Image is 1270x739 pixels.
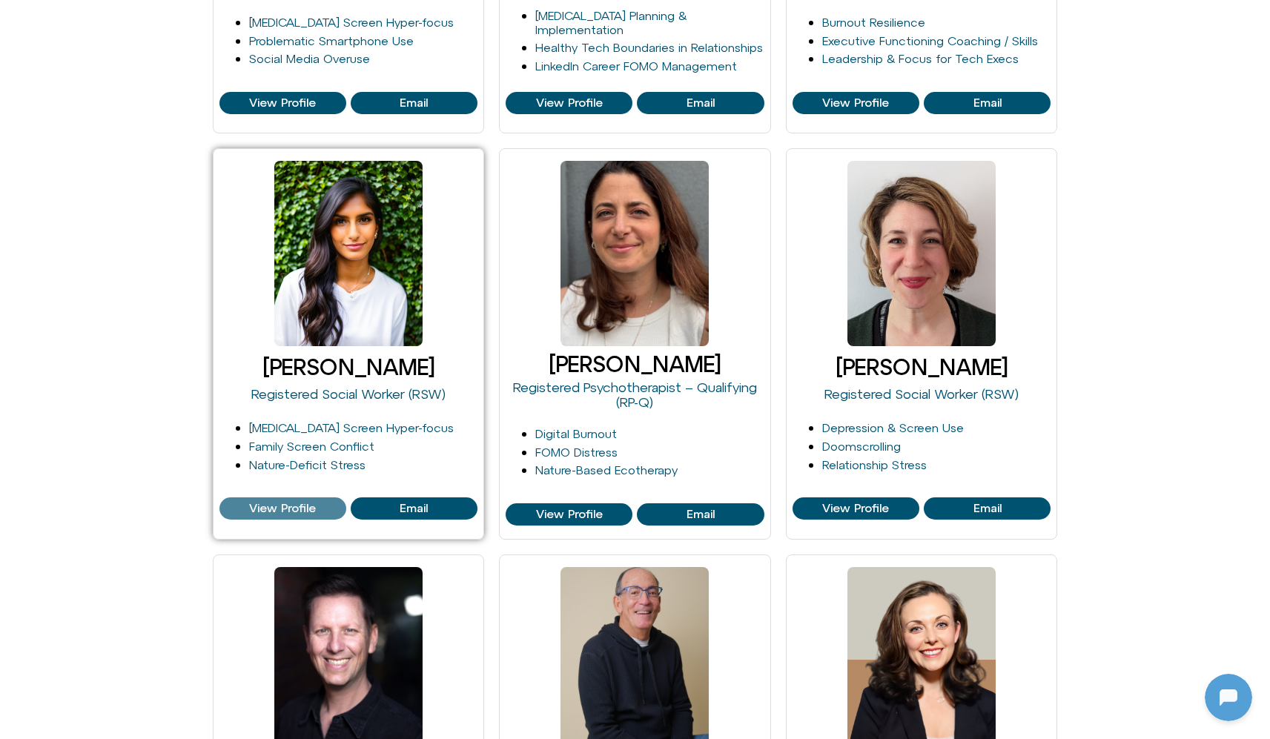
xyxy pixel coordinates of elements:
[254,473,277,497] svg: Voice Input Button
[13,7,37,31] img: N5FCcHC.png
[822,96,889,110] span: View Profile
[536,96,603,110] span: View Profile
[535,59,737,73] a: LinkedIn Career FOMO Management
[637,92,764,114] a: View Profile of Eli Singer
[219,497,346,520] a: View Profile of Harshi Sritharan
[973,96,1002,110] span: Email
[822,16,925,29] a: Burnout Resilience
[822,458,927,471] a: Relationship Stress
[824,386,1019,402] a: Registered Social Worker (RSW)
[535,445,618,459] a: FOMO Distress
[271,422,281,440] p: hi
[535,41,763,54] a: Healthy Tech Boundaries in Relationships
[924,92,1051,114] a: View Profile of Faelyne Templer
[973,502,1002,515] span: Email
[506,92,632,114] a: View Profile of Eli Singer
[535,9,687,36] a: [MEDICAL_DATA] Planning & Implementation
[924,497,1051,520] a: View Profile of Jessie Kussin
[129,385,168,403] p: [DATE]
[129,36,168,53] p: [DATE]
[793,497,919,520] a: View Profile of Jessie Kussin
[506,352,764,377] h3: [PERSON_NAME]
[351,92,477,114] a: View Profile of David Goldenberg
[4,129,24,150] img: N5FCcHC.png
[44,10,228,29] h2: [DOMAIN_NAME]
[400,96,428,110] span: Email
[1205,674,1252,721] iframe: Botpress
[25,477,230,492] textarea: Message Input
[535,463,678,477] a: Nature-Based Ecotherapy
[249,34,414,47] a: Problematic Smartphone Use
[513,380,757,410] a: Registered Psychotherapist – Qualifying (RP-Q)
[251,386,446,402] a: Registered Social Worker (RSW)
[793,355,1051,380] h3: [PERSON_NAME]
[4,339,24,360] img: N5FCcHC.png
[42,169,265,258] p: Makes sense — you want clarity. When do you reach for your phone most [DATE]? Choose one: 1) Morn...
[249,440,374,453] a: Family Screen Conflict
[249,458,366,471] a: Nature-Deficit Stress
[637,503,764,526] a: View Profile of Iris Glaser
[822,440,901,453] a: Doomscrolling
[42,73,265,144] p: Good to see you. Phone focus time. Which moment [DATE] grabs your phone the most? Choose one: 1) ...
[822,34,1038,47] a: Executive Functioning Coaching / Skills
[4,4,293,35] button: Expand Header Button
[506,503,632,526] a: View Profile of Iris Glaser
[42,283,265,354] p: Looks like you stepped away—no worries. Message me when you're ready. What feels like a good next...
[535,427,617,440] a: Digital Burnout
[249,502,316,515] span: View Profile
[822,421,964,434] a: Depression & Screen Use
[219,92,346,114] a: View Profile of David Goldenberg
[351,497,477,520] a: View Profile of Harshi Sritharan
[259,7,284,32] svg: Close Chatbot Button
[219,355,478,380] h3: [PERSON_NAME]
[249,96,316,110] span: View Profile
[249,52,370,65] a: Social Media Overuse
[400,502,428,515] span: Email
[822,502,889,515] span: View Profile
[234,7,259,32] svg: Restart Conversation Button
[249,16,454,29] a: [MEDICAL_DATA] Screen Hyper-focus
[249,421,454,434] a: [MEDICAL_DATA] Screen Hyper-focus
[687,508,715,521] span: Email
[793,92,919,114] a: View Profile of Faelyne Templer
[4,243,24,264] img: N5FCcHC.png
[687,96,715,110] span: Email
[822,52,1019,65] a: Leadership & Focus for Tech Execs
[536,508,603,521] span: View Profile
